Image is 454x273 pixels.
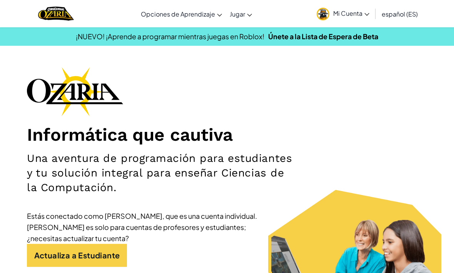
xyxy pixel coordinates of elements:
[27,151,295,195] h2: Una aventura de programación para estudiantes y tu solución integral para enseñar Ciencias de la ...
[27,67,123,116] img: Ozaria branding logo
[230,10,245,18] span: Jugar
[38,6,74,22] img: Home
[27,124,427,145] h1: Informática que cautiva
[268,32,378,41] a: Únete a la Lista de Espera de Beta
[141,10,215,18] span: Opciones de Aprendizaje
[27,210,258,244] div: Estás conectado como [PERSON_NAME], que es una cuenta individual. [PERSON_NAME] es solo para cuen...
[27,244,127,267] a: Actualiza a Estudiante
[76,32,264,41] span: ¡NUEVO! ¡Aprende a programar mientras juegas en Roblox!
[38,6,74,22] a: Ozaria by CodeCombat logo
[317,8,329,20] img: avatar
[333,9,369,17] span: Mi Cuenta
[378,3,422,24] a: español (ES)
[226,3,256,24] a: Jugar
[137,3,226,24] a: Opciones de Aprendizaje
[313,2,373,26] a: Mi Cuenta
[382,10,418,18] span: español (ES)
